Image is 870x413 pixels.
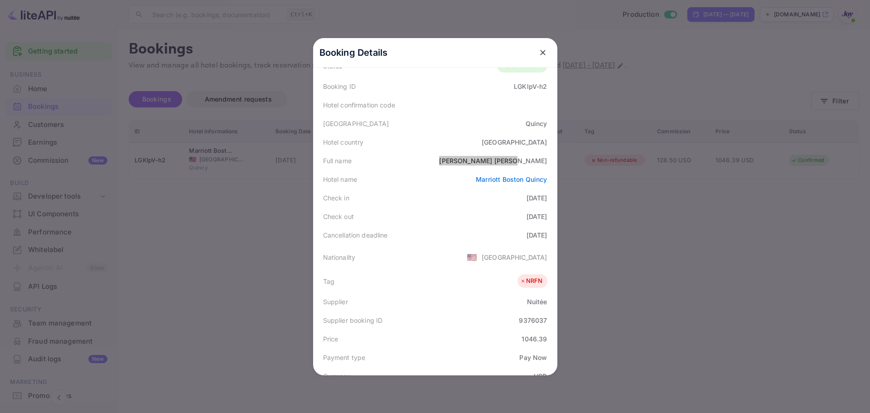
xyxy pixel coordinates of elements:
[519,353,547,362] div: Pay Now
[519,316,547,325] div: 9376037
[514,82,547,91] div: LGKlpV-h2
[319,46,388,59] p: Booking Details
[323,82,356,91] div: Booking ID
[527,230,547,240] div: [DATE]
[323,212,354,221] div: Check out
[323,334,338,344] div: Price
[323,119,389,128] div: [GEOGRAPHIC_DATA]
[527,193,547,203] div: [DATE]
[476,175,547,183] a: Marriott Boston Quincy
[323,353,366,362] div: Payment type
[323,230,388,240] div: Cancellation deadline
[535,44,551,61] button: close
[482,253,547,262] div: [GEOGRAPHIC_DATA]
[467,249,477,265] span: United States
[323,253,356,262] div: Nationality
[439,156,547,165] div: [PERSON_NAME] [PERSON_NAME]
[527,297,547,306] div: Nuitée
[323,137,364,147] div: Hotel country
[323,297,348,306] div: Supplier
[323,175,358,184] div: Hotel name
[527,212,547,221] div: [DATE]
[323,371,351,381] div: Currency
[323,277,334,286] div: Tag
[520,277,543,286] div: NRFN
[526,119,547,128] div: Quincy
[522,334,547,344] div: 1046.39
[482,137,547,147] div: [GEOGRAPHIC_DATA]
[323,156,352,165] div: Full name
[323,316,383,325] div: Supplier booking ID
[534,371,547,381] div: USD
[323,193,349,203] div: Check in
[323,100,395,110] div: Hotel confirmation code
